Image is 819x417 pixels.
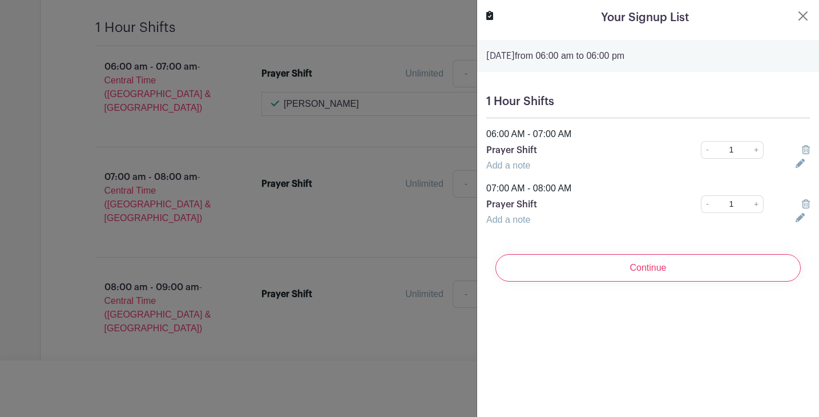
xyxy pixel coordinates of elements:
[479,127,817,141] div: 06:00 AM - 07:00 AM
[479,182,817,195] div: 07:00 AM - 08:00 AM
[601,9,689,26] h5: Your Signup List
[486,215,530,224] a: Add a note
[701,195,713,213] a: -
[486,51,515,61] strong: [DATE]
[749,141,764,159] a: +
[486,143,669,157] p: Prayer Shift
[495,254,801,282] input: Continue
[486,161,530,170] a: Add a note
[749,195,764,213] a: +
[796,9,810,23] button: Close
[486,95,810,109] h5: 1 Hour Shifts
[486,49,810,63] p: from 06:00 am to 06:00 pm
[701,141,713,159] a: -
[486,198,669,211] p: Prayer Shift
